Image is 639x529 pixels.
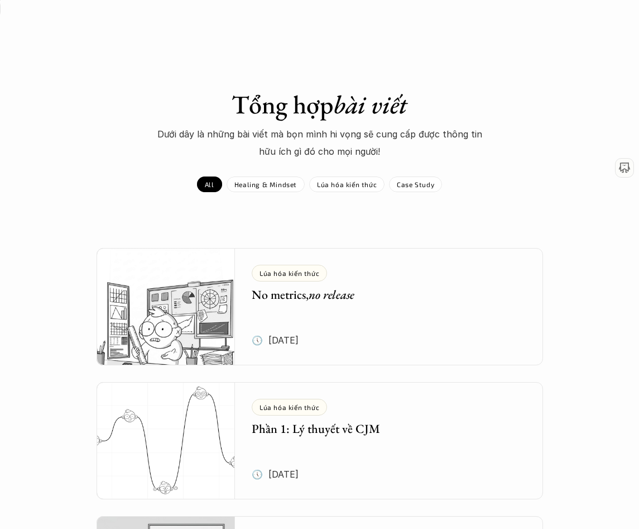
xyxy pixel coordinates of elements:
p: Lúa hóa kiến thức [317,180,377,188]
p: Case Study [397,180,434,188]
p: 🕔 [DATE] [252,466,299,483]
p: Dưới dây là những bài viết mà bọn mình hi vọng sẽ cung cấp được thông tin hữu ích gì đó cho mọi n... [152,126,487,160]
p: All [205,180,214,188]
p: Lúa hóa kiến thức [260,269,319,277]
p: Lúa hóa kiến thức [260,403,319,411]
p: 🕔 [DATE] [252,332,299,349]
em: bài viết [333,88,407,121]
a: Case Study [389,177,442,192]
a: Lúa hóa kiến thứcNo metrics,no release🕔 [DATE] [97,248,543,365]
a: Lúa hóa kiến thứcPhần 1: Lý thuyết về CJM🕔 [DATE] [97,382,543,499]
a: Healing & Mindset [227,177,305,192]
h1: Tổng hợp [124,89,515,120]
a: Lúa hóa kiến thức [309,177,385,192]
h5: No metrics, [252,287,510,303]
h5: Phần 1: Lý thuyết về CJM [252,421,510,437]
em: no release [309,287,354,303]
p: Healing & Mindset [234,180,297,188]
